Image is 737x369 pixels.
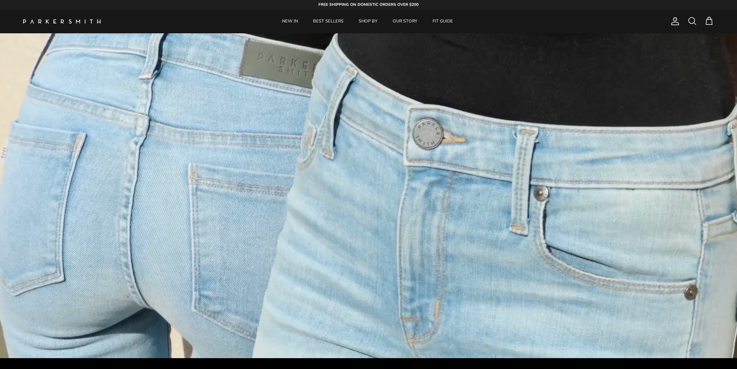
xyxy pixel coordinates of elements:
[318,2,419,7] strong: FREE SHIPPING ON DOMESTIC ORDERS OVER $200
[115,10,620,33] div: Primary
[23,19,101,24] a: Parker Smith
[275,10,305,33] a: NEW IN
[306,10,351,33] a: BEST SELLERS
[352,10,385,33] a: SHOP BY
[667,17,680,26] a: Account
[386,10,424,33] a: OUR STORY
[426,10,460,33] a: FIT GUIDE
